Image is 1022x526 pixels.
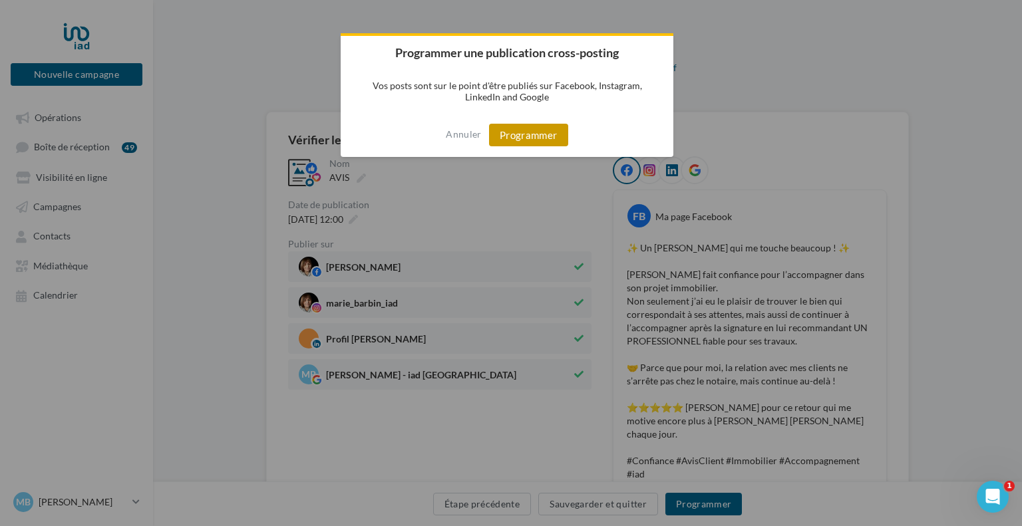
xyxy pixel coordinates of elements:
button: Annuler [446,124,481,145]
p: Vos posts sont sur le point d'être publiés sur Facebook, Instagram, LinkedIn and Google [341,69,673,113]
iframe: Intercom live chat [977,481,1009,513]
button: Programmer [489,124,568,146]
span: 1 [1004,481,1015,491]
h2: Programmer une publication cross-posting [341,36,673,69]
